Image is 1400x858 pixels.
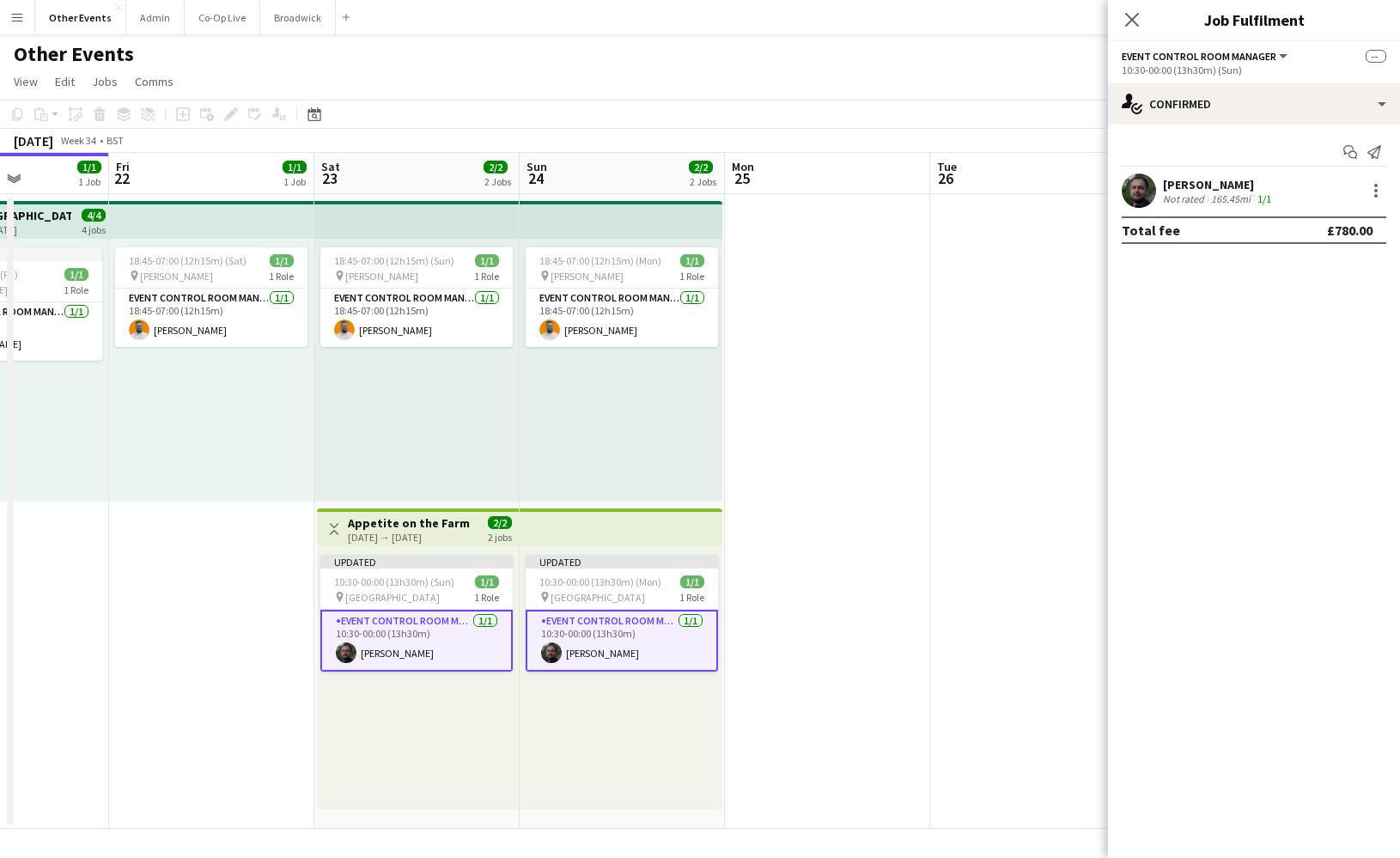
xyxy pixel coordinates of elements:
[269,270,294,283] span: 1 Role
[474,591,499,604] span: 1 Role
[78,175,100,188] div: 1 Job
[320,610,513,672] app-card-role: Event Control Room Manager1/110:30-00:00 (13h30m)[PERSON_NAME]
[35,1,126,34] button: Other Events
[345,591,440,604] span: [GEOGRAPHIC_DATA]
[319,168,340,188] span: 23
[1327,222,1373,239] div: £780.00
[185,1,260,34] button: Co-Op Live
[82,209,106,222] span: 4/4
[526,555,718,672] app-job-card: Updated10:30-00:00 (13h30m) (Mon)1/1 [GEOGRAPHIC_DATA]1 RoleEvent Control Room Manager1/110:30-00...
[689,161,713,173] span: 2/2
[64,268,88,281] span: 1/1
[283,175,306,188] div: 1 Job
[14,132,53,149] div: [DATE]
[92,74,118,89] span: Jobs
[524,168,547,188] span: 24
[679,591,704,604] span: 1 Role
[7,70,45,93] a: View
[1122,64,1386,76] div: 10:30-00:00 (13h30m) (Sun)
[348,515,470,531] h3: Appetite on the Farm
[526,555,718,569] div: Updated
[140,270,213,283] span: [PERSON_NAME]
[937,159,957,174] span: Tue
[82,222,106,236] div: 4 jobs
[107,134,124,147] div: BST
[1366,50,1386,63] span: --
[1208,192,1254,205] div: 165.45mi
[732,159,754,174] span: Mon
[1257,192,1271,205] app-skills-label: 1/1
[64,283,88,296] span: 1 Role
[113,168,130,188] span: 22
[539,254,661,267] span: 18:45-07:00 (12h15m) (Mon)
[320,555,513,569] div: Updated
[135,74,173,89] span: Comms
[1163,192,1208,205] div: Not rated
[77,161,101,173] span: 1/1
[551,270,624,283] span: [PERSON_NAME]
[14,41,134,67] h1: Other Events
[48,70,82,93] a: Edit
[934,168,957,188] span: 26
[551,591,645,604] span: [GEOGRAPHIC_DATA]
[334,254,454,267] span: 18:45-07:00 (12h15m) (Sun)
[679,270,704,283] span: 1 Role
[283,161,307,173] span: 1/1
[1122,50,1276,63] span: Event Control Room Manager
[526,610,718,672] app-card-role: Event Control Room Manager1/110:30-00:00 (13h30m)[PERSON_NAME]
[55,74,75,89] span: Edit
[484,175,511,188] div: 2 Jobs
[270,254,294,267] span: 1/1
[526,247,718,347] app-job-card: 18:45-07:00 (12h15m) (Mon)1/1 [PERSON_NAME]1 RoleEvent Control Room Manager1/118:45-07:00 (12h15m...
[320,555,513,672] app-job-card: Updated10:30-00:00 (13h30m) (Sun)1/1 [GEOGRAPHIC_DATA]1 RoleEvent Control Room Manager1/110:30-00...
[14,74,38,89] span: View
[334,575,454,588] span: 10:30-00:00 (13h30m) (Sun)
[115,247,307,347] app-job-card: 18:45-07:00 (12h15m) (Sat)1/1 [PERSON_NAME]1 RoleEvent Control Room Manager1/118:45-07:00 (12h15m...
[680,254,704,267] span: 1/1
[260,1,336,34] button: Broadwick
[475,575,499,588] span: 1/1
[1122,50,1290,63] button: Event Control Room Manager
[1163,177,1275,192] div: [PERSON_NAME]
[345,270,418,283] span: [PERSON_NAME]
[729,168,754,188] span: 25
[488,529,512,544] div: 2 jobs
[85,70,125,93] a: Jobs
[126,1,185,34] button: Admin
[690,175,716,188] div: 2 Jobs
[1122,222,1180,239] div: Total fee
[116,159,130,174] span: Fri
[474,270,499,283] span: 1 Role
[57,134,100,147] span: Week 34
[321,159,340,174] span: Sat
[129,254,247,267] span: 18:45-07:00 (12h15m) (Sat)
[484,161,508,173] span: 2/2
[526,289,718,347] app-card-role: Event Control Room Manager1/118:45-07:00 (12h15m)[PERSON_NAME]
[128,70,180,93] a: Comms
[320,247,513,347] app-job-card: 18:45-07:00 (12h15m) (Sun)1/1 [PERSON_NAME]1 RoleEvent Control Room Manager1/118:45-07:00 (12h15m...
[475,254,499,267] span: 1/1
[320,289,513,347] app-card-role: Event Control Room Manager1/118:45-07:00 (12h15m)[PERSON_NAME]
[348,531,470,544] div: [DATE] → [DATE]
[527,159,547,174] span: Sun
[488,516,512,529] span: 2/2
[539,575,661,588] span: 10:30-00:00 (13h30m) (Mon)
[1108,83,1400,125] div: Confirmed
[1108,9,1400,31] h3: Job Fulfilment
[115,289,307,347] app-card-role: Event Control Room Manager1/118:45-07:00 (12h15m)[PERSON_NAME]
[680,575,704,588] span: 1/1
